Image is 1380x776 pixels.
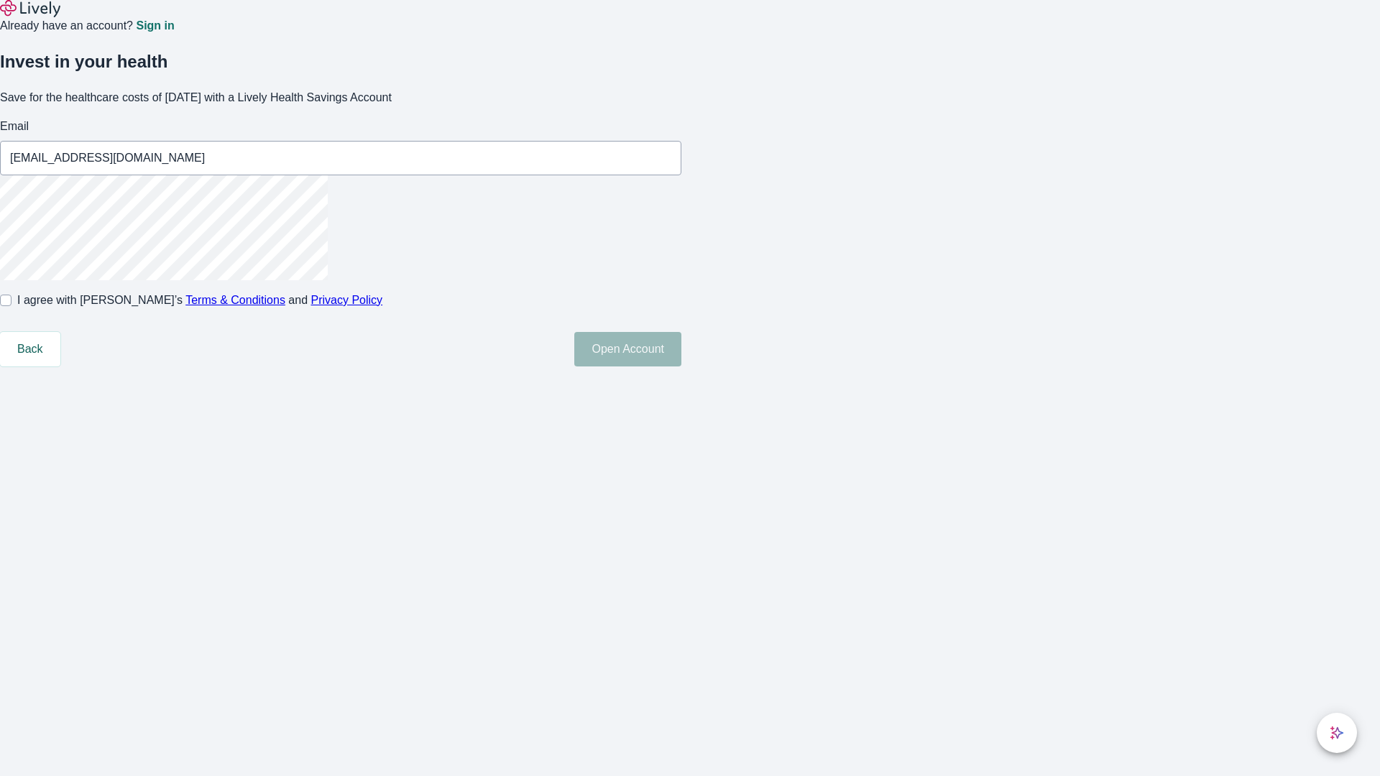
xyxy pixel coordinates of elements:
[1317,713,1357,753] button: chat
[311,294,383,306] a: Privacy Policy
[17,292,382,309] span: I agree with [PERSON_NAME]’s and
[185,294,285,306] a: Terms & Conditions
[1330,726,1344,740] svg: Lively AI Assistant
[136,20,174,32] a: Sign in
